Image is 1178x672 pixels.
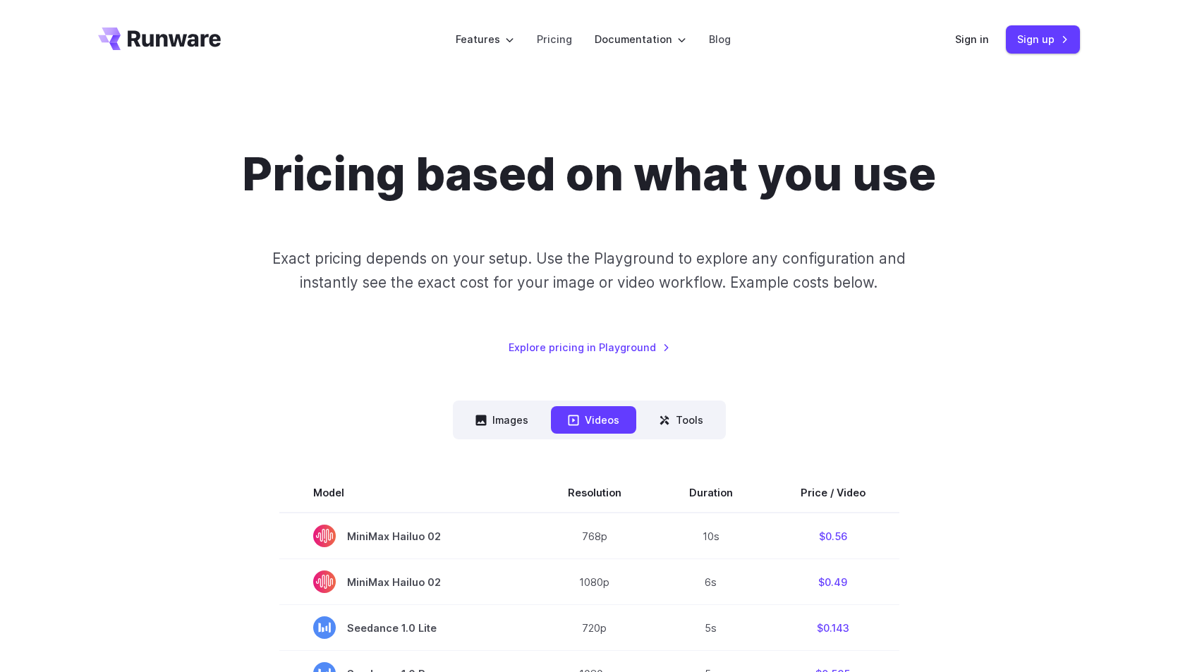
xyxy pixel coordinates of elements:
td: 6s [655,559,767,605]
label: Features [456,31,514,47]
td: 10s [655,513,767,559]
td: 1080p [534,559,655,605]
th: Resolution [534,473,655,513]
a: Sign in [955,31,989,47]
td: 720p [534,605,655,651]
a: Pricing [537,31,572,47]
label: Documentation [595,31,686,47]
button: Videos [551,406,636,434]
a: Sign up [1006,25,1080,53]
td: $0.56 [767,513,899,559]
td: $0.49 [767,559,899,605]
th: Price / Video [767,473,899,513]
p: Exact pricing depends on your setup. Use the Playground to explore any configuration and instantl... [245,247,933,294]
th: Model [279,473,534,513]
td: 5s [655,605,767,651]
button: Images [459,406,545,434]
td: 768p [534,513,655,559]
td: $0.143 [767,605,899,651]
th: Duration [655,473,767,513]
span: MiniMax Hailuo 02 [313,570,500,593]
a: Explore pricing in Playground [509,339,670,355]
a: Go to / [98,28,221,50]
span: MiniMax Hailuo 02 [313,525,500,547]
h1: Pricing based on what you use [242,147,936,202]
span: Seedance 1.0 Lite [313,616,500,639]
button: Tools [642,406,720,434]
a: Blog [709,31,731,47]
